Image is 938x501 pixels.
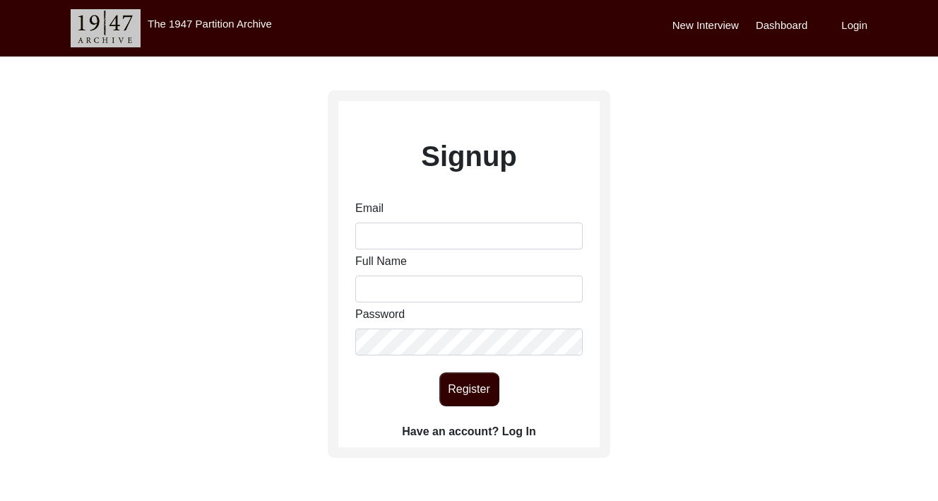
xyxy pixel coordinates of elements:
label: Dashboard [756,18,807,34]
img: header-logo.png [71,9,141,47]
label: Signup [421,135,517,177]
label: The 1947 Partition Archive [148,18,272,30]
label: New Interview [672,18,739,34]
label: Password [355,306,405,323]
label: Have an account? Log In [402,423,535,440]
button: Register [439,372,499,406]
label: Full Name [355,253,407,270]
label: Login [841,18,867,34]
label: Email [355,200,384,217]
